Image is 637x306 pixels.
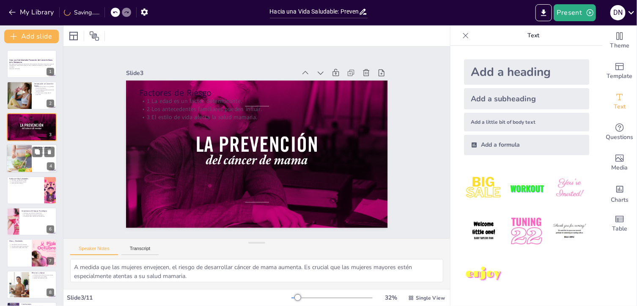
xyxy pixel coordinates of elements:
button: Speaker Notes [70,246,118,255]
textarea: A medida que las mujeres envejecen, el riesgo de desarrollar cáncer de mama aumenta. Es crucial q... [70,259,443,282]
div: Get real-time input from your audience [603,117,637,147]
p: 1 La edad es un factor determinante. [9,116,54,118]
p: 2 Los antecedentes familiares pueden influir. [9,118,54,120]
p: 1 La mamografía es esencial. [34,149,55,150]
input: Insert title [270,6,359,18]
div: Add a table [603,209,637,239]
div: 4 [6,144,57,173]
p: Introducción al Cáncer de Mama [34,82,54,87]
img: 6.jpeg [550,211,589,251]
span: Template [607,72,633,81]
div: 1 [7,50,57,78]
p: 1 El apoyo emocional es fundamental. [22,212,54,214]
div: Add a little bit of body text [464,113,589,131]
button: My Library [6,6,58,19]
img: 7.jpeg [464,255,503,294]
div: 8 [47,289,54,296]
p: 2 La información precisa es esencial. [9,245,29,247]
span: Questions [606,133,634,142]
div: Saving...... [64,8,99,17]
p: Factores de Riesgo [9,114,54,117]
p: 3 La educación es clave para la prevención. [34,92,54,95]
p: 2 La salud mental impacta la salud física. [22,214,54,216]
div: Add a formula [464,135,589,155]
p: 3 La educación puede salvar vidas. [9,247,29,249]
div: Add text boxes [603,86,637,117]
span: Single View [416,295,445,301]
button: Present [554,4,596,21]
img: 3.jpeg [550,169,589,208]
button: Delete Slide [44,147,55,157]
div: Add a heading [464,59,589,85]
div: 32 % [381,294,401,302]
p: 3 Grupos de apoyo pueden ser beneficiosos. [22,216,54,217]
p: 2 La actividad física es esencial. [9,181,42,183]
div: Add charts and graphs [603,178,637,209]
div: 2 [7,81,57,109]
p: 2 El autoexamen ayuda a la detección. [34,150,55,153]
span: Media [612,163,628,172]
p: Mitos y Realidades [9,240,29,243]
img: 1.jpeg [464,169,503,208]
div: 6 [47,225,54,233]
button: Transcript [121,246,159,255]
p: Recursos y Apoyo [32,272,54,274]
p: Métodos de Detección [34,146,55,149]
button: d n [610,4,626,21]
p: Factores de Riesgo [139,87,375,99]
div: 2 [47,100,54,107]
strong: Hacia una Vida Saludable: Prevención del Cáncer de Mama en la Menopausia [9,59,52,64]
div: Change the overall theme [603,25,637,56]
div: 1 [47,68,54,75]
p: 2 Los antecedentes familiares pueden influir. [139,105,375,113]
div: 7 [7,239,57,267]
p: Text [472,25,594,46]
img: 2.jpeg [507,169,546,208]
div: Add a subheading [464,88,589,109]
span: Theme [610,41,629,50]
button: Add slide [4,30,59,43]
div: 8 [7,271,57,299]
span: Position [89,31,99,41]
div: Slide 3 / 11 [67,294,291,302]
p: 1 Desmitificar creencias erróneas. [9,244,29,246]
img: 4.jpeg [464,211,503,251]
button: Export to PowerPoint [535,4,552,21]
p: 3 Apoyo comunitario es vital. [32,278,54,279]
div: 7 [47,257,54,265]
span: Table [612,224,627,234]
span: Text [614,102,626,111]
div: 5 [47,194,54,202]
img: 5.jpeg [507,211,546,251]
div: 5 [7,176,57,204]
div: 6 [7,208,57,236]
p: Estilos de Vida Saludables [9,177,42,180]
p: 1 El cáncer de mama es un problema de salud significativo. [34,86,54,89]
div: d n [610,5,626,20]
div: 4 [47,163,55,170]
p: 1 La edad es un factor determinante. [139,97,375,105]
div: Layout [67,29,80,43]
div: 3 [47,131,54,139]
div: Add ready made slides [603,56,637,86]
p: 3 El estilo de vida afecta la salud mamaria. [9,120,54,121]
p: Importancia del Apoyo Psicológico [22,210,54,212]
button: Duplicate Slide [32,147,42,157]
div: 3 [7,113,57,141]
p: Esta presentación aborda la importancia de la prevención del cáncer de mama en mujeres menopáusic... [9,63,54,68]
div: Slide 3 [126,69,297,77]
p: 1 Una dieta equilibrada es clave. [9,179,42,181]
p: 3 El estilo de vida afecta la salud mamaria. [139,113,375,121]
p: 1 Organizaciones ofrecen recursos útiles. [32,274,54,276]
p: 3 Las revisiones médicas son necesarias. [34,153,55,156]
div: Add images, graphics, shapes or video [603,147,637,178]
p: 3 Evitar alcohol y tabaco. [9,182,42,184]
p: Conclusiones [22,303,54,306]
p: 2 La menopausia puede aumentar los riesgos asociados. [34,89,54,92]
p: Generated with [URL] [9,68,54,70]
span: Charts [611,195,629,205]
p: 2 La educación es accesible. [32,276,54,278]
